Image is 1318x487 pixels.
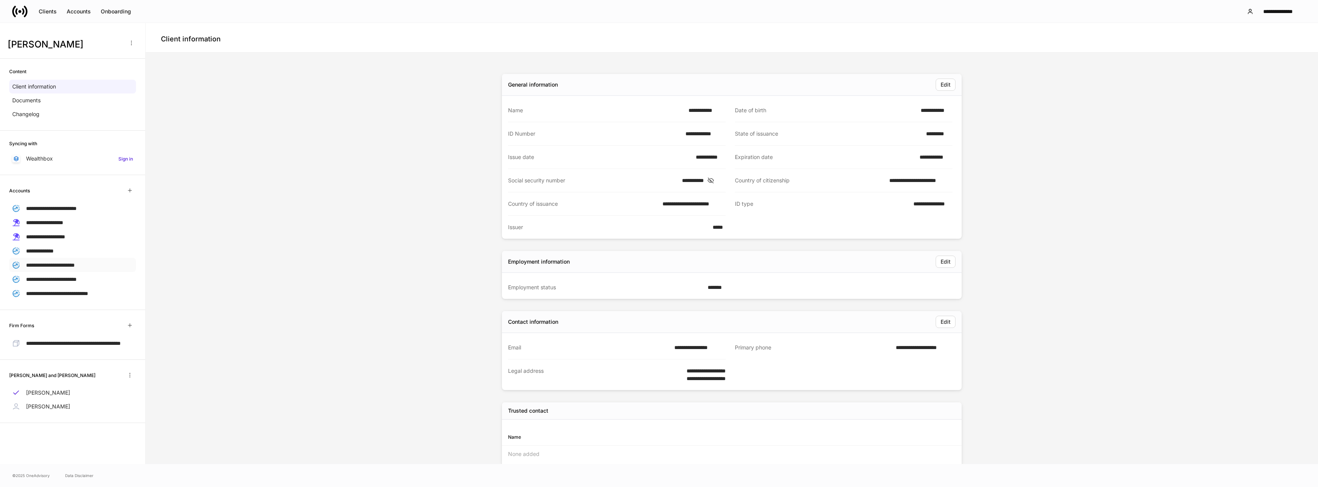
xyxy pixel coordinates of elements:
[34,5,62,18] button: Clients
[9,386,136,400] a: [PERSON_NAME]
[508,107,684,114] div: Name
[9,140,37,147] h6: Syncing with
[9,107,136,121] a: Changelog
[26,389,70,397] p: [PERSON_NAME]
[941,258,951,266] div: Edit
[12,472,50,479] span: © 2025 OneAdvisory
[508,223,708,231] div: Issuer
[9,68,26,75] h6: Content
[39,8,57,15] div: Clients
[12,110,39,118] p: Changelog
[9,80,136,93] a: Client information
[502,446,962,462] div: None added
[9,400,136,413] a: [PERSON_NAME]
[735,200,909,208] div: ID type
[735,130,921,138] div: State of issuance
[161,34,221,44] h4: Client information
[65,472,93,479] a: Data Disclaimer
[735,107,916,114] div: Date of birth
[508,200,658,208] div: Country of issuance
[508,258,570,266] div: Employment information
[508,318,558,326] div: Contact information
[936,79,956,91] button: Edit
[8,38,122,51] h3: [PERSON_NAME]
[735,344,891,352] div: Primary phone
[26,403,70,410] p: [PERSON_NAME]
[735,177,885,184] div: Country of citizenship
[941,81,951,89] div: Edit
[508,344,670,351] div: Email
[508,130,681,138] div: ID Number
[118,155,133,162] h6: Sign in
[9,322,34,329] h6: Firm Forms
[508,433,732,441] div: Name
[936,316,956,328] button: Edit
[101,8,131,15] div: Onboarding
[508,284,703,291] div: Employment status
[9,152,136,166] a: WealthboxSign in
[67,8,91,15] div: Accounts
[9,187,30,194] h6: Accounts
[508,153,691,161] div: Issue date
[508,367,663,382] div: Legal address
[508,407,548,415] h5: Trusted contact
[508,81,558,89] div: General information
[62,5,96,18] button: Accounts
[12,83,56,90] p: Client information
[936,256,956,268] button: Edit
[96,5,136,18] button: Onboarding
[26,155,53,162] p: Wealthbox
[735,153,915,161] div: Expiration date
[508,177,677,184] div: Social security number
[12,97,41,104] p: Documents
[941,318,951,326] div: Edit
[9,93,136,107] a: Documents
[9,372,95,379] h6: [PERSON_NAME] and [PERSON_NAME]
